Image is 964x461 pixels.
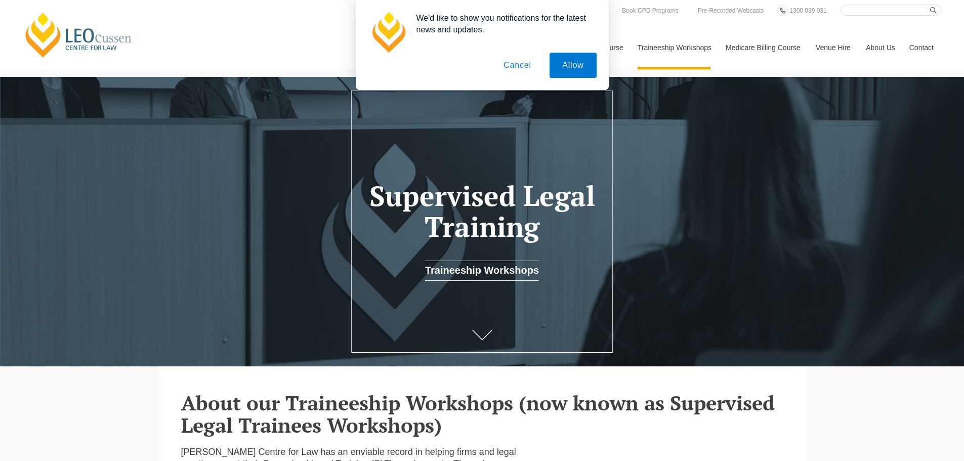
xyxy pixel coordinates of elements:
img: notification icon [368,12,408,53]
h2: About our Traineeship Workshops (now known as Supervised Legal Trainees Workshops) [181,392,783,436]
button: Cancel [491,53,544,78]
h1: Supervised Legal Training [366,181,598,242]
a: Traineeship Workshops [425,261,539,281]
button: Allow [550,53,596,78]
div: We'd like to show you notifications for the latest news and updates. [408,12,597,35]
